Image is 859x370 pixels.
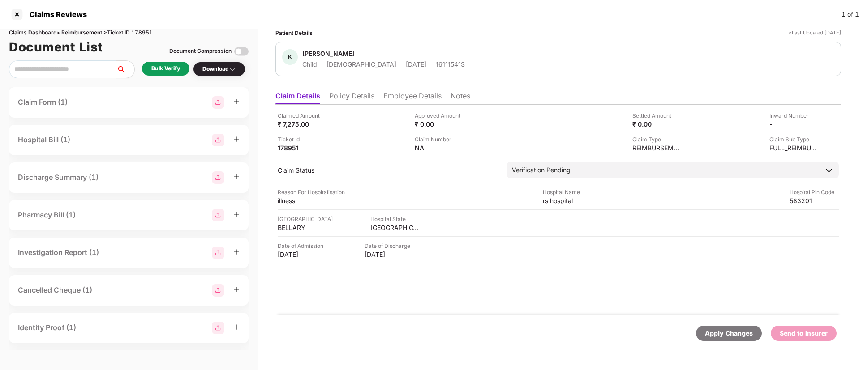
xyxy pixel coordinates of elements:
span: plus [233,98,240,105]
img: svg+xml;base64,PHN2ZyBpZD0iR3JvdXBfMjg4MTMiIGRhdGEtbmFtZT0iR3JvdXAgMjg4MTMiIHhtbG5zPSJodHRwOi8vd3... [212,209,224,221]
img: downArrowIcon [825,166,833,175]
div: Download [202,65,236,73]
span: plus [233,324,240,330]
div: *Last Updated [DATE] [789,29,841,37]
img: svg+xml;base64,PHN2ZyBpZD0iR3JvdXBfMjg4MTMiIGRhdGEtbmFtZT0iR3JvdXAgMjg4MTMiIHhtbG5zPSJodHRwOi8vd3... [212,96,224,109]
div: Claim Status [278,166,498,174]
div: Inward Number [769,111,819,120]
div: Date of Discharge [365,242,414,250]
div: Claims Reviews [24,10,87,19]
img: svg+xml;base64,PHN2ZyBpZD0iR3JvdXBfMjg4MTMiIGRhdGEtbmFtZT0iR3JvdXAgMjg4MTMiIHhtbG5zPSJodHRwOi8vd3... [212,322,224,334]
div: [GEOGRAPHIC_DATA] [370,223,420,232]
li: Claim Details [275,91,320,104]
img: svg+xml;base64,PHN2ZyBpZD0iRHJvcGRvd24tMzJ4MzIiIHhtbG5zPSJodHRwOi8vd3d3LnczLm9yZy8yMDAwL3N2ZyIgd2... [229,66,236,73]
div: FULL_REIMBURSEMENT [769,144,819,152]
div: Hospital State [370,215,420,223]
span: plus [233,174,240,180]
div: Hospital Name [543,188,592,196]
img: svg+xml;base64,PHN2ZyBpZD0iR3JvdXBfMjg4MTMiIGRhdGEtbmFtZT0iR3JvdXAgMjg4MTMiIHhtbG5zPSJodHRwOi8vd3... [212,134,224,146]
div: Claim Type [632,135,682,144]
button: search [116,60,135,78]
li: Policy Details [329,91,374,104]
div: Patient Details [275,29,313,37]
div: 178951 [278,144,327,152]
div: Pharmacy Bill (1) [18,209,76,221]
span: plus [233,136,240,142]
div: ₹ 7,275.00 [278,120,327,128]
div: Claim Number [415,135,464,144]
div: K [282,49,298,65]
div: [DATE] [278,250,327,259]
div: Claim Sub Type [769,135,819,144]
div: Reason For Hospitalisation [278,188,345,196]
div: Cancelled Cheque (1) [18,285,92,296]
div: REIMBURSEMENT [632,144,682,152]
span: search [116,66,134,73]
div: Identity Proof (1) [18,322,76,333]
div: illness [278,196,327,205]
div: Claim Form (1) [18,97,68,108]
div: Child [302,60,317,68]
img: svg+xml;base64,PHN2ZyBpZD0iVG9nZ2xlLTMyeDMyIiB4bWxucz0iaHR0cDovL3d3dy53My5vcmcvMjAwMC9zdmciIHdpZH... [234,44,249,59]
div: 16111541S [436,60,465,68]
div: [GEOGRAPHIC_DATA] [278,215,333,223]
span: plus [233,211,240,217]
div: Approved Amount [415,111,464,120]
div: Hospital Pin Code [790,188,839,196]
div: - [769,120,819,128]
div: [PERSON_NAME] [302,49,354,58]
div: Hospital Bill (1) [18,134,70,145]
div: [DEMOGRAPHIC_DATA] [326,60,396,68]
div: Verification Pending [512,165,571,175]
img: svg+xml;base64,PHN2ZyBpZD0iR3JvdXBfMjg4MTMiIGRhdGEtbmFtZT0iR3JvdXAgMjg4MTMiIHhtbG5zPSJodHRwOi8vd3... [212,171,224,184]
div: ₹ 0.00 [632,120,682,128]
span: plus [233,249,240,255]
div: Ticket Id [278,135,327,144]
div: 583201 [790,196,839,205]
div: Date of Admission [278,242,327,250]
div: ₹ 0.00 [415,120,464,128]
div: Investigation Report (1) [18,247,99,258]
div: 1 of 1 [842,9,859,19]
div: Apply Changes [705,328,753,338]
div: NA [415,144,464,152]
img: svg+xml;base64,PHN2ZyBpZD0iR3JvdXBfMjg4MTMiIGRhdGEtbmFtZT0iR3JvdXAgMjg4MTMiIHhtbG5zPSJodHRwOi8vd3... [212,284,224,297]
div: [DATE] [365,250,414,259]
div: Settled Amount [632,111,682,120]
div: Discharge Summary (1) [18,172,99,183]
div: [DATE] [406,60,426,68]
span: plus [233,286,240,293]
h1: Document List [9,37,103,57]
div: Claims Dashboard > Reimbursement > Ticket ID 178951 [9,29,249,37]
div: Document Compression [169,47,232,55]
li: Notes [451,91,470,104]
div: Bulk Verify [151,64,180,73]
div: Send to Insurer [780,328,828,338]
div: rs hospital [543,196,592,205]
img: svg+xml;base64,PHN2ZyBpZD0iR3JvdXBfMjg4MTMiIGRhdGEtbmFtZT0iR3JvdXAgMjg4MTMiIHhtbG5zPSJodHRwOi8vd3... [212,247,224,259]
li: Employee Details [383,91,442,104]
div: Claimed Amount [278,111,327,120]
div: BELLARY [278,223,327,232]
